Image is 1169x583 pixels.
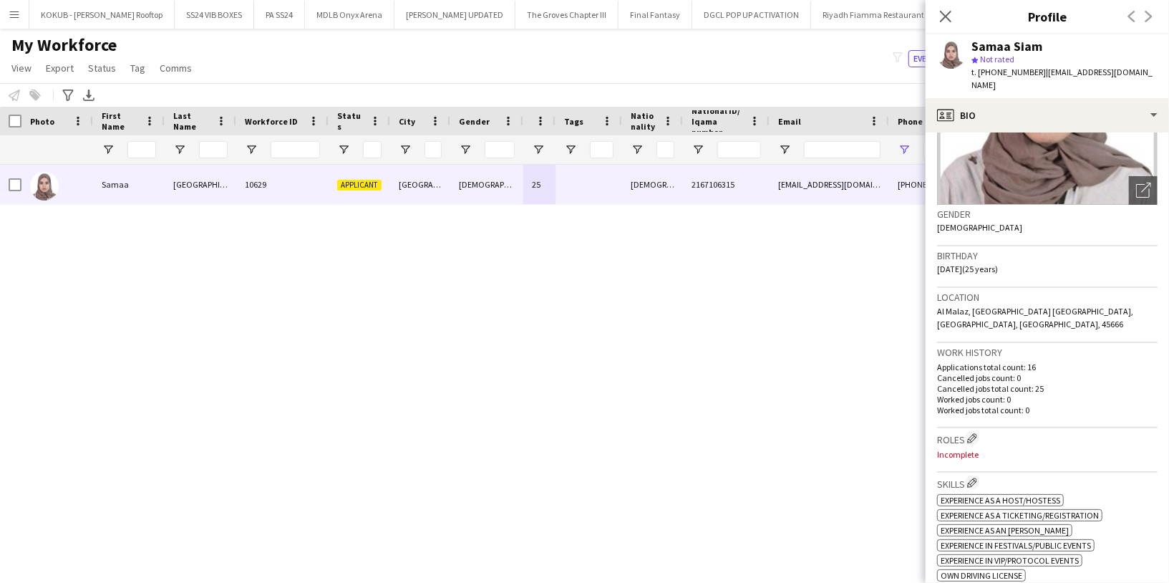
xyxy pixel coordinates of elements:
button: Open Filter Menu [337,143,350,156]
span: Phone [898,116,923,127]
button: Open Filter Menu [898,143,911,156]
span: Nationality [631,110,657,132]
button: PA SS24 [254,1,305,29]
app-action-btn: Advanced filters [59,87,77,104]
button: MDLB Onyx Arena [305,1,394,29]
span: [DEMOGRAPHIC_DATA] [937,222,1022,233]
div: [PHONE_NUMBER] [889,165,1072,204]
button: Open Filter Menu [459,143,472,156]
p: Worked jobs total count: 0 [937,405,1158,415]
span: 2167106315 [692,179,734,190]
a: Export [40,59,79,77]
div: Bio [926,98,1169,132]
a: Status [82,59,122,77]
p: Applications total count: 16 [937,362,1158,372]
span: Not rated [980,54,1014,64]
span: Experience in VIP/Protocol Events [941,555,1079,566]
span: Al Malaz, [GEOGRAPHIC_DATA] [GEOGRAPHIC_DATA], [GEOGRAPHIC_DATA], [GEOGRAPHIC_DATA], 45666 [937,306,1133,329]
span: Tag [130,62,145,74]
p: Cancelled jobs total count: 25 [937,383,1158,394]
span: Experience as an [PERSON_NAME] [941,525,1069,536]
div: Samaa [93,165,165,204]
div: [DEMOGRAPHIC_DATA] [622,165,683,204]
button: Open Filter Menu [631,143,644,156]
input: Gender Filter Input [485,141,515,158]
button: Open Filter Menu [245,143,258,156]
span: Workforce ID [245,116,298,127]
span: Gender [459,116,490,127]
input: Status Filter Input [363,141,382,158]
div: [DEMOGRAPHIC_DATA] [450,165,523,204]
div: [GEOGRAPHIC_DATA] [165,165,236,204]
a: Comms [154,59,198,77]
button: DGCL POP UP ACTIVATION [692,1,811,29]
span: Applicant [337,180,382,191]
span: View [11,62,31,74]
div: 25 [523,165,556,204]
input: Nationality Filter Input [656,141,674,158]
span: | [EMAIL_ADDRESS][DOMAIN_NAME] [971,67,1153,90]
div: Samaa Siam [971,40,1042,53]
button: Riyadh Fiamma Restaurant [811,1,936,29]
span: [DATE] (25 years) [937,264,998,274]
p: Incomplete [937,449,1158,460]
input: First Name Filter Input [127,141,156,158]
div: [EMAIL_ADDRESS][DOMAIN_NAME] [770,165,889,204]
input: City Filter Input [425,141,442,158]
span: Status [88,62,116,74]
p: Cancelled jobs count: 0 [937,372,1158,383]
input: Workforce ID Filter Input [271,141,320,158]
h3: Gender [937,208,1158,221]
span: Experience as a Ticketing/Registration [941,510,1099,521]
input: Last Name Filter Input [199,141,228,158]
span: Own Driving License [941,570,1022,581]
input: National ID/ Iqama number Filter Input [717,141,761,158]
button: Open Filter Menu [532,143,545,156]
button: The Groves Chapter III [515,1,619,29]
h3: Skills [937,476,1158,491]
img: Samaa Siam [30,172,59,201]
span: Export [46,62,74,74]
span: Last Name [173,110,210,132]
a: Tag [125,59,151,77]
button: SS24 VIB BOXES [175,1,254,29]
span: My Workforce [11,34,117,56]
span: National ID/ Iqama number [692,105,744,138]
button: Everyone8,577 [908,50,980,67]
span: t. [PHONE_NUMBER] [971,67,1046,77]
button: Open Filter Menu [778,143,791,156]
div: [GEOGRAPHIC_DATA] [390,165,450,204]
input: Email Filter Input [804,141,881,158]
h3: Profile [926,7,1169,26]
button: Open Filter Menu [102,143,115,156]
span: Experience in Festivals/Public Events [941,540,1091,551]
app-action-btn: Export XLSX [80,87,97,104]
span: Photo [30,116,54,127]
button: Open Filter Menu [564,143,577,156]
button: [PERSON_NAME] UPDATED [394,1,515,29]
span: Status [337,110,364,132]
button: KOKUB - [PERSON_NAME] Rooftop [29,1,175,29]
span: Experience as a Host/Hostess [941,495,1060,506]
a: View [6,59,37,77]
h3: Location [937,291,1158,304]
span: City [399,116,415,127]
button: Open Filter Menu [399,143,412,156]
h3: Work history [937,346,1158,359]
span: Tags [564,116,583,127]
button: Open Filter Menu [173,143,186,156]
span: Comms [160,62,192,74]
p: Worked jobs count: 0 [937,394,1158,405]
input: Phone Filter Input [923,141,1064,158]
span: Email [778,116,801,127]
button: Open Filter Menu [692,143,704,156]
button: Final Fantasy [619,1,692,29]
input: Tags Filter Input [590,141,613,158]
span: First Name [102,110,139,132]
h3: Roles [937,431,1158,446]
div: 10629 [236,165,329,204]
div: Open photos pop-in [1129,176,1158,205]
h3: Birthday [937,249,1158,262]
